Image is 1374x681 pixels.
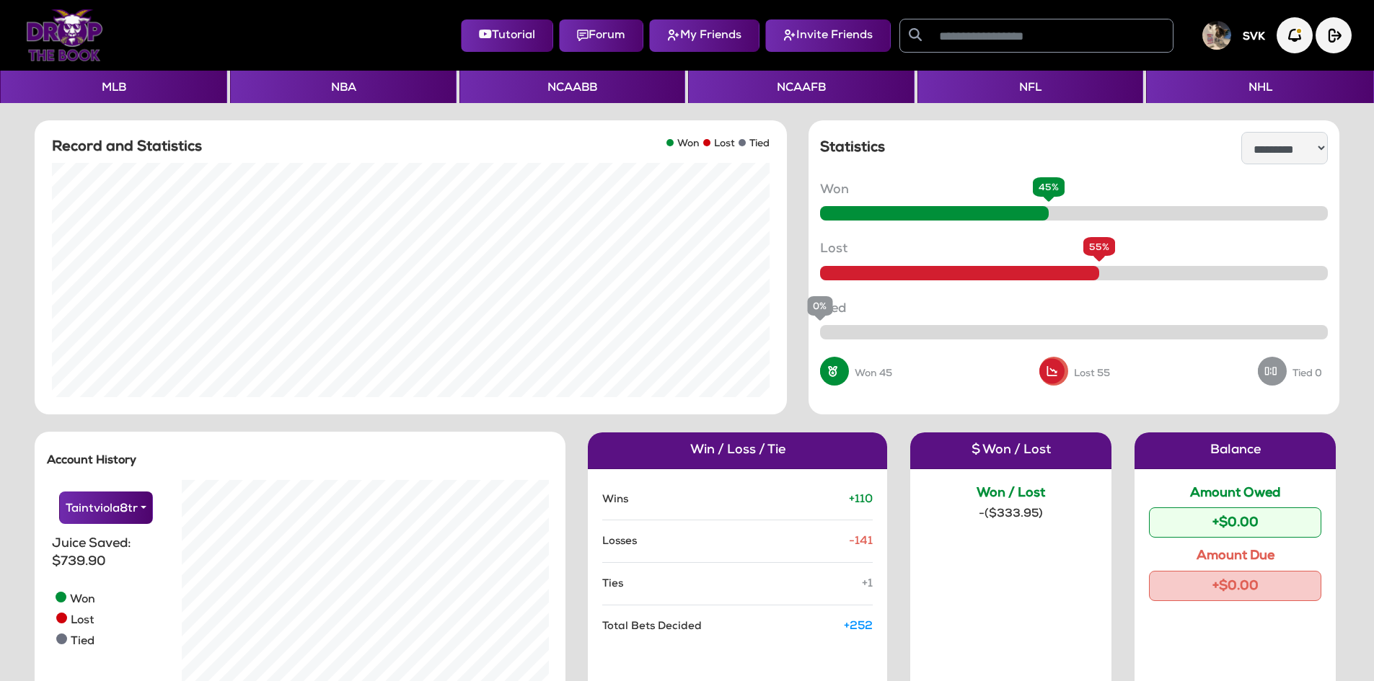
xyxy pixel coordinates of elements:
span: +1 [862,574,873,593]
img: User [1202,21,1231,50]
img: Logo [26,9,103,61]
span: Total Bets Decided [602,617,702,636]
button: Taintviola8tr [59,491,153,524]
button: NHL [1146,71,1373,103]
h6: Won / Lost [925,486,1097,502]
button: NCAABB [459,71,685,103]
button: Tutorial [461,19,553,52]
p: Lost [820,241,1328,258]
p: Won 45 [855,368,892,381]
div: +$0.00 [1149,571,1321,601]
li: Lost [52,609,95,630]
p: Won [820,182,1328,199]
div: +$0.00 [1149,507,1321,538]
button: NFL [917,71,1143,103]
span: -141 [849,532,873,551]
img: Notification [1277,17,1313,53]
h6: Amount Owed [1149,486,1321,502]
li: Lost [700,138,735,151]
span: Wins [602,490,628,509]
p: Juice Saved: $739.90 [52,535,160,571]
span: +110 [849,490,873,509]
p: Tied [820,301,1328,318]
h5: Statistics [820,140,885,157]
li: Won [663,138,700,151]
button: NCAAFB [688,71,914,103]
p: Lost 55 [1074,368,1110,381]
button: My Friends [649,19,759,52]
button: NBA [230,71,456,103]
h5: SVK [1243,31,1265,44]
button: Forum [559,19,643,52]
span: Ties [602,574,623,593]
div: Balance [1135,432,1336,468]
li: Won [52,588,95,609]
div: $ Won / Lost [910,432,1111,468]
button: Invite Friends [765,19,891,52]
li: Tied [735,138,770,151]
p: Win / Loss / Tie [588,432,887,468]
li: Tied [52,630,95,651]
span: Losses [602,532,637,551]
p: Tied 0 [1292,368,1322,381]
h6: Amount Due [1149,549,1321,565]
h5: Record and Statistics [52,139,202,156]
span: +252 [844,617,873,636]
h5: Account History [47,455,553,468]
div: -($333.95) [925,507,1097,523]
